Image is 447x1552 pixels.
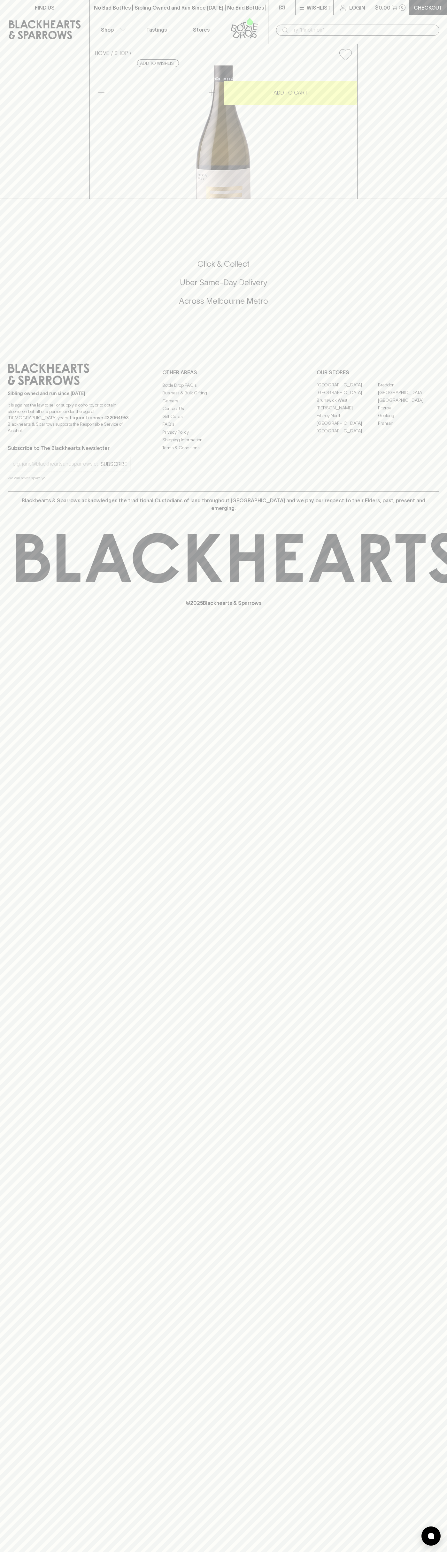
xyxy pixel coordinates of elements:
p: Wishlist [307,4,331,11]
p: ADD TO CART [274,89,308,96]
a: Contact Us [162,405,285,413]
input: e.g. jane@blackheartsandsparrows.com.au [13,459,98,469]
a: Business & Bulk Gifting [162,389,285,397]
a: [GEOGRAPHIC_DATA] [317,389,378,397]
h5: Across Melbourne Metro [8,296,439,306]
a: Gift Cards [162,413,285,420]
button: ADD TO CART [224,81,357,105]
a: Brunswick West [317,397,378,404]
img: 31064.png [90,65,357,199]
a: HOME [95,50,110,56]
a: Fitzroy [378,404,439,412]
a: Geelong [378,412,439,420]
p: We will never spam you [8,475,130,481]
button: SUBSCRIBE [98,457,130,471]
p: Sibling owned and run since [DATE] [8,390,130,397]
button: Add to wishlist [137,59,179,67]
button: Add to wishlist [337,47,354,63]
a: Terms & Conditions [162,444,285,452]
strong: Liquor License #32064953 [70,415,129,420]
p: Checkout [414,4,443,11]
p: OTHER AREAS [162,369,285,376]
p: It is against the law to sell or supply alcohol to, or to obtain alcohol on behalf of a person un... [8,402,130,434]
a: Fitzroy North [317,412,378,420]
a: FAQ's [162,421,285,428]
p: Subscribe to The Blackhearts Newsletter [8,444,130,452]
p: Stores [193,26,210,34]
img: bubble-icon [428,1533,434,1539]
a: Tastings [134,15,179,44]
p: Blackhearts & Sparrows acknowledges the traditional Custodians of land throughout [GEOGRAPHIC_DAT... [12,497,435,512]
a: [GEOGRAPHIC_DATA] [378,397,439,404]
button: Shop [90,15,135,44]
a: SHOP [114,50,128,56]
a: Privacy Policy [162,428,285,436]
h5: Click & Collect [8,259,439,269]
h5: Uber Same-Day Delivery [8,277,439,288]
p: 0 [401,6,404,9]
p: FIND US [35,4,55,11]
p: Login [349,4,365,11]
a: Prahran [378,420,439,427]
a: Braddon [378,381,439,389]
p: $0.00 [375,4,390,11]
p: Shop [101,26,114,34]
a: [GEOGRAPHIC_DATA] [317,427,378,435]
a: Bottle Drop FAQ's [162,381,285,389]
a: Careers [162,397,285,405]
input: Try "Pinot noir" [291,25,434,35]
a: Shipping Information [162,436,285,444]
a: [GEOGRAPHIC_DATA] [378,389,439,397]
a: Stores [179,15,224,44]
a: [PERSON_NAME] [317,404,378,412]
div: Call to action block [8,233,439,340]
p: SUBSCRIBE [101,460,127,468]
a: [GEOGRAPHIC_DATA] [317,420,378,427]
p: Tastings [146,26,167,34]
a: [GEOGRAPHIC_DATA] [317,381,378,389]
p: OUR STORES [317,369,439,376]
